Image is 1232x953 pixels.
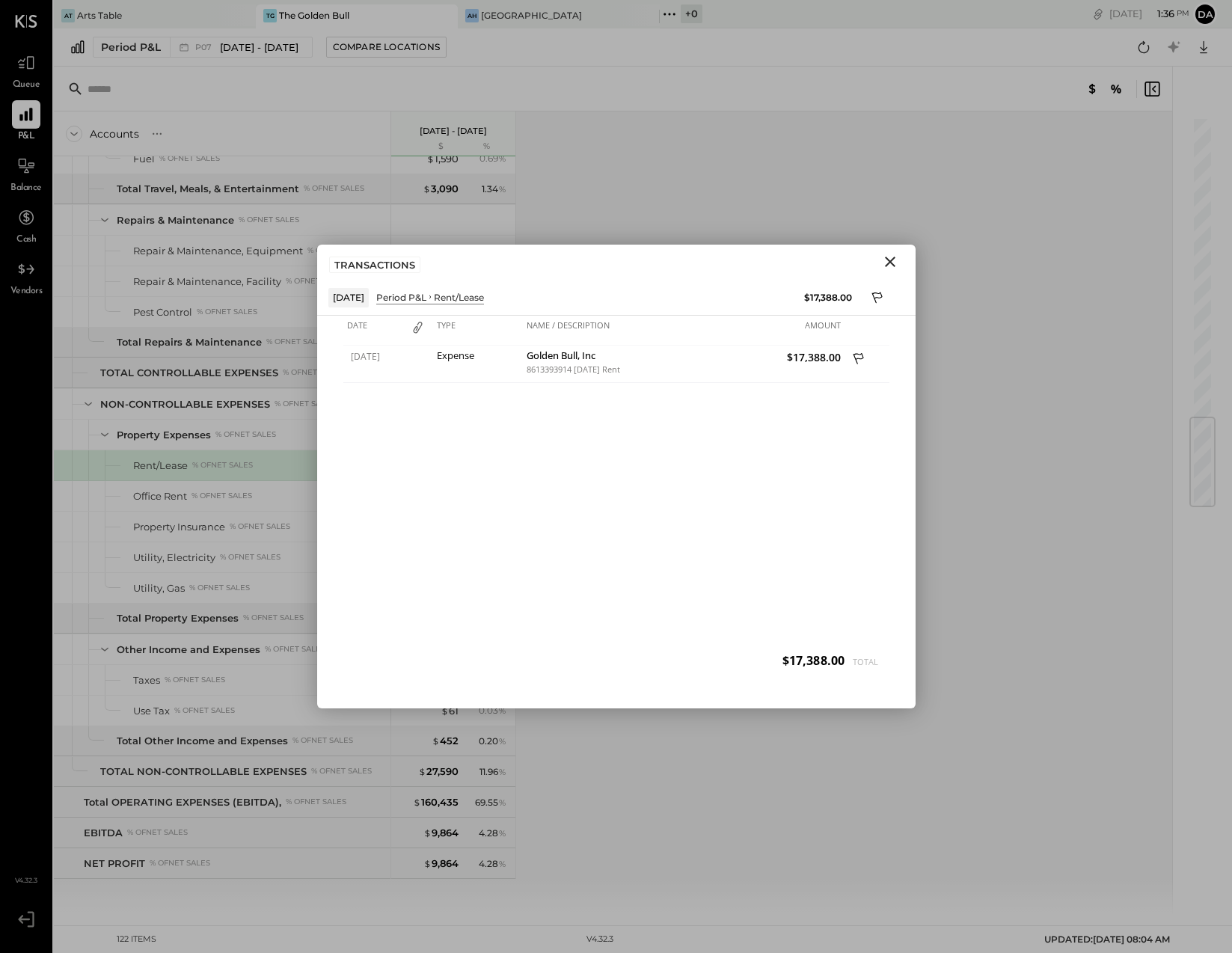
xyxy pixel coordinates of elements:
span: $ [418,765,426,777]
span: Vendors [10,285,43,298]
span: % [498,857,506,869]
a: Vendors [1,255,52,298]
div: % of NET SALES [159,153,220,164]
div: % of NET SALES [307,245,368,256]
div: % of NET SALES [191,491,252,501]
div: Arts Table [77,9,122,22]
div: 9,864 [423,857,459,871]
span: [DATE] - [DATE] [220,40,298,55]
div: NON-CONTROLLABLE EXPENSES [100,397,270,411]
div: Total Repairs & Maintenance [117,335,262,349]
a: Queue [1,49,52,92]
div: 4.28 [479,857,506,871]
div: Fuel [133,152,155,166]
div: % of NET SALES [311,766,372,776]
div: AH [465,9,479,22]
span: % [498,152,506,164]
div: The Golden Bull [279,9,349,22]
div: AT [61,9,75,22]
div: 0.20 [479,735,506,748]
div: [GEOGRAPHIC_DATA] [481,9,582,22]
div: Amount [684,316,845,346]
span: $ [432,735,440,747]
div: 61 [441,704,459,718]
div: 0.03 [479,704,506,717]
button: Close [877,252,904,272]
div: 3,090 [423,182,459,196]
div: 8613393914 [DATE] Rent [527,364,680,375]
div: Name / Description [523,316,684,346]
div: EBITDA [84,826,123,840]
span: UPDATED: [DATE] 08:04 AM [1044,934,1170,945]
div: 9,864 [423,826,459,840]
span: $17,388.00 [782,652,845,669]
div: % of NET SALES [292,735,353,746]
div: Other Income and Expenses [117,643,260,657]
div: [DATE] [328,288,369,307]
div: copy link [1091,6,1106,22]
span: % [498,735,506,747]
div: TOTAL NON-CONTROLLABLE EXPENSES [100,764,307,779]
div: % of NET SALES [127,827,188,838]
div: Expense [437,350,519,361]
div: Date [343,316,403,346]
span: $ [413,796,421,808]
div: TRANSACTIONS [329,257,420,273]
div: 4.28 [479,827,506,840]
div: 0.69 [479,152,506,165]
div: 122 items [117,934,156,946]
div: Rent/Lease [133,459,188,473]
span: $ [423,827,432,839]
div: Type [433,316,523,346]
div: % [462,141,511,153]
div: % of NET SALES [266,337,327,347]
div: Accounts [90,126,139,141]
span: % [498,796,506,808]
div: Compare Locations [333,40,440,53]
div: Pest Control [133,305,192,319]
span: Queue [13,79,40,92]
span: [DATE] [351,350,399,363]
div: % of NET SALES [275,399,335,409]
div: Total OPERATING EXPENSES (EBITDA), [84,795,281,809]
span: % [498,827,506,839]
div: Property Expenses [117,428,211,442]
div: TOTAL CONTROLLABLE EXPENSES [100,366,278,380]
span: % [498,765,506,777]
div: Total Property Expenses [117,611,239,625]
div: % of NET SALES [189,583,250,593]
div: 452 [432,734,459,748]
div: 160,435 [413,795,459,809]
div: Period P&L [101,40,161,55]
div: Total Travel, Meals, & Entertainment [117,182,299,196]
div: Utility, Electricity [133,551,215,565]
span: $ [423,183,431,194]
div: $ [399,141,459,153]
div: + 0 [681,4,702,23]
div: v 4.32.3 [586,934,613,946]
span: % [498,183,506,194]
span: Total [845,656,879,667]
div: Taxes [133,673,160,687]
span: P07 [195,43,216,52]
div: Repair & Maintenance, Facility [133,275,281,289]
div: 69.55 [475,796,506,809]
a: Cash [1,203,52,247]
div: % of NET SALES [286,797,346,807]
div: 27,590 [418,764,459,779]
div: 11.96 [479,765,506,779]
a: P&L [1,100,52,144]
span: % [498,704,506,716]
div: Property Insurance [133,520,225,534]
span: Cash [16,233,36,247]
div: % of NET SALES [265,644,325,655]
div: % of NET SALES [239,215,299,225]
div: Period P&L [376,291,426,304]
div: $17,388.00 [804,291,852,304]
div: 1.34 [482,183,506,196]
div: NET PROFIT [84,857,145,871]
span: P&L [18,130,35,144]
div: TG [263,9,277,22]
div: Golden Bull, Inc [527,350,680,364]
div: Total Other Income and Expenses [117,734,288,748]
